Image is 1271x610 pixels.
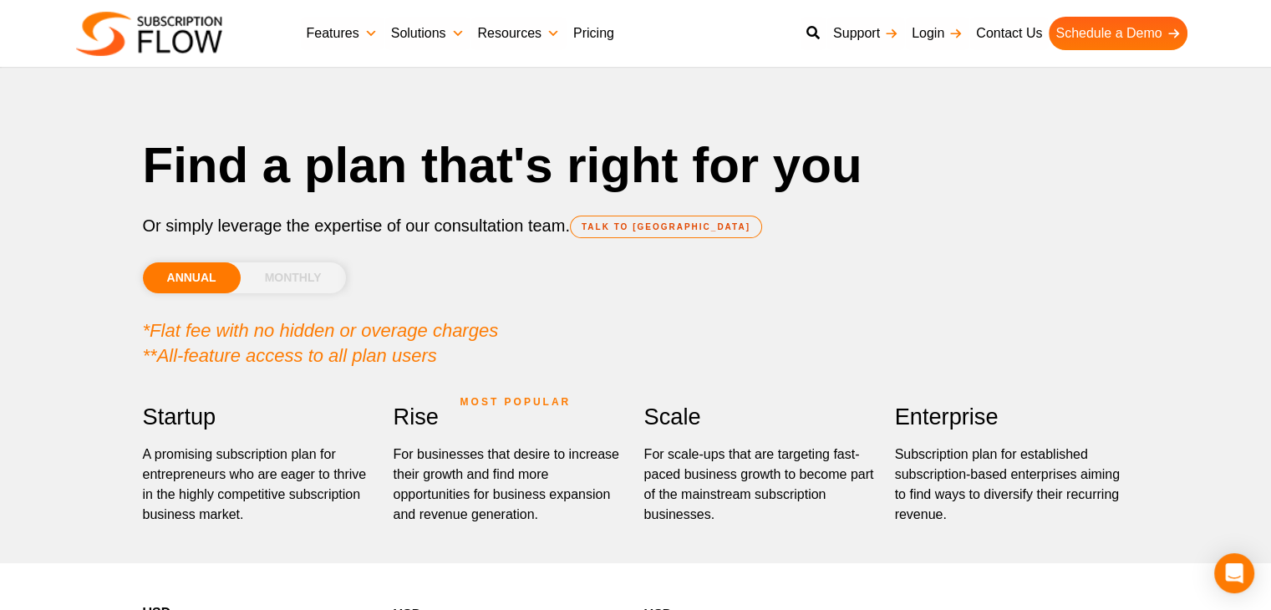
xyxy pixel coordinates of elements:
h2: Startup [143,398,377,436]
a: Support [826,17,905,50]
h1: Find a plan that's right for you [143,134,1129,196]
h2: Scale [644,398,878,436]
li: MONTHLY [241,262,346,293]
a: Solutions [384,17,471,50]
a: TALK TO [GEOGRAPHIC_DATA] [570,216,762,238]
span: MOST POPULAR [460,383,572,421]
div: For scale-ups that are targeting fast-paced business growth to become part of the mainstream subs... [644,445,878,525]
li: ANNUAL [143,262,241,293]
a: Schedule a Demo [1049,17,1187,50]
a: Resources [470,17,566,50]
h2: Rise [394,398,628,436]
div: For businesses that desire to increase their growth and find more opportunities for business expa... [394,445,628,525]
a: Features [300,17,384,50]
p: Subscription plan for established subscription-based enterprises aiming to find ways to diversify... [895,445,1129,525]
em: **All-feature access to all plan users [143,345,437,366]
a: Login [905,17,969,50]
em: *Flat fee with no hidden or overage charges [143,320,499,341]
h2: Enterprise [895,398,1129,436]
a: Contact Us [969,17,1049,50]
a: Pricing [567,17,621,50]
p: Or simply leverage the expertise of our consultation team. [143,213,1129,238]
div: Open Intercom Messenger [1214,553,1254,593]
img: Subscriptionflow [76,12,222,56]
p: A promising subscription plan for entrepreneurs who are eager to thrive in the highly competitive... [143,445,377,525]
